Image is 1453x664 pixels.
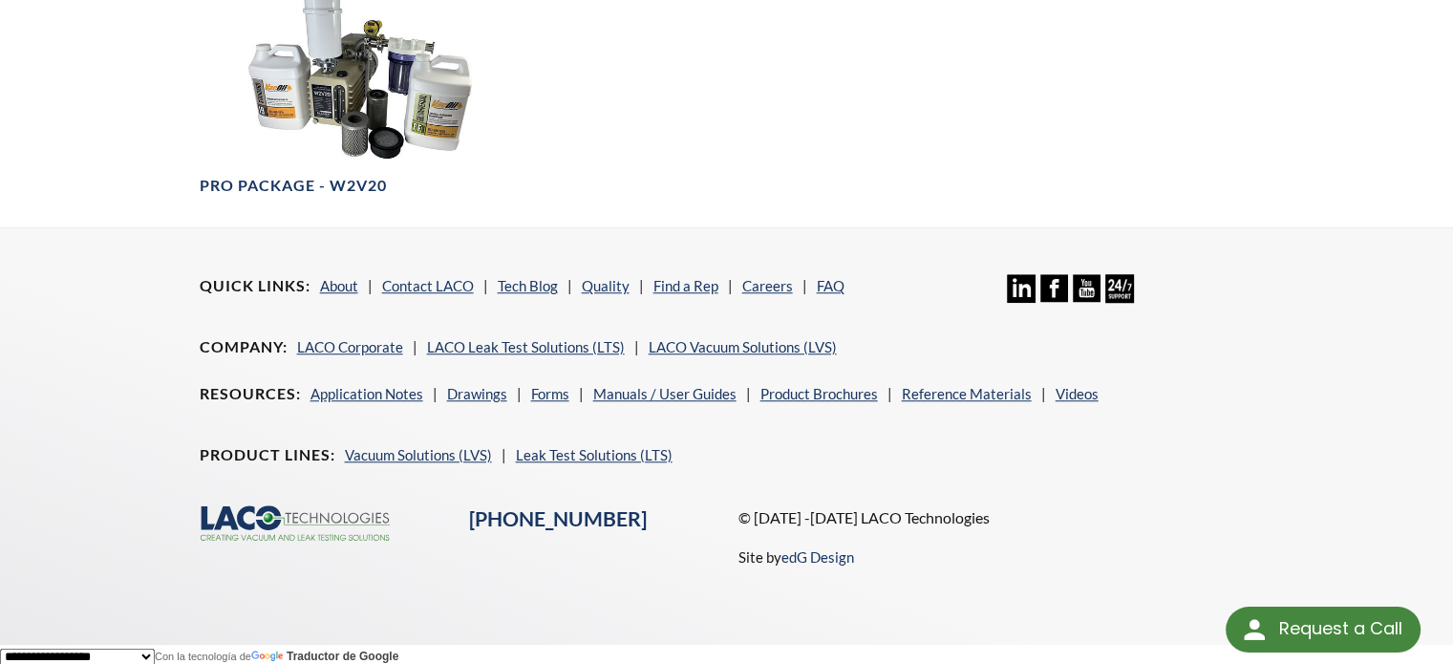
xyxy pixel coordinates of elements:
h4: Company [200,337,288,357]
a: FAQ [817,277,844,294]
a: Quality [582,277,630,294]
div: Request a Call [1226,607,1421,653]
a: Application Notes [310,385,423,402]
a: Videos [1056,385,1099,402]
a: [PHONE_NUMBER] [469,506,647,531]
div: Request a Call [1278,607,1401,651]
a: Drawings [447,385,507,402]
a: LACO Corporate [297,338,403,355]
a: Traductor de Google [251,650,398,663]
h4: Resources [200,384,301,404]
a: Careers [742,277,793,294]
a: LACO Vacuum Solutions (LVS) [649,338,837,355]
a: About [320,277,358,294]
a: edG Design [780,548,853,566]
a: LACO Leak Test Solutions (LTS) [427,338,625,355]
a: Vacuum Solutions (LVS) [345,446,492,463]
a: 24/7 Support [1105,289,1133,306]
a: Find a Rep [653,277,718,294]
h4: Product Lines [200,445,335,465]
a: Forms [531,385,569,402]
p: © [DATE] -[DATE] LACO Technologies [737,505,1253,530]
a: Reference Materials [902,385,1032,402]
img: 24/7 Support Icon [1105,274,1133,302]
p: Site by [737,546,853,568]
h4: Quick Links [200,276,310,296]
a: Tech Blog [498,277,558,294]
img: Google Traductor de Google [251,651,287,663]
h4: Pro Package - W2V20 [200,176,387,196]
img: round button [1239,614,1270,645]
a: Manuals / User Guides [593,385,737,402]
a: Contact LACO [382,277,474,294]
a: Product Brochures [760,385,878,402]
a: Leak Test Solutions (LTS) [516,446,673,463]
